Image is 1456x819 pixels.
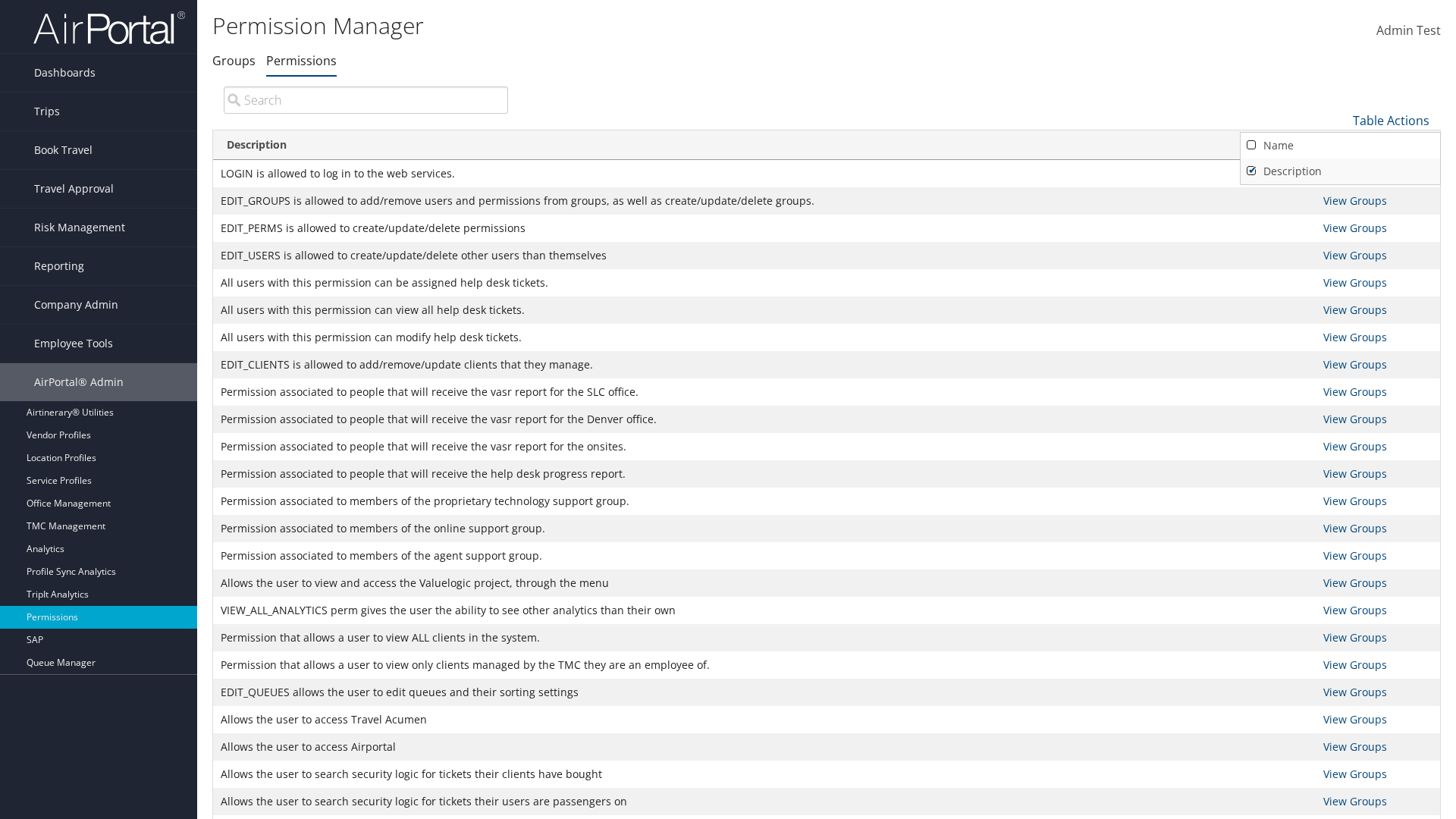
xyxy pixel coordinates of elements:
a: Name [1241,133,1440,158]
span: Risk Management [34,209,125,246]
img: airportal-logo.png [33,10,185,45]
span: Trips [34,93,60,130]
span: Reporting [34,247,84,285]
a: Description [1241,158,1440,184]
span: Book Travel [34,131,93,169]
span: Employee Tools [34,325,113,362]
span: AirPortal® Admin [34,363,124,401]
span: Dashboards [34,54,96,92]
span: Travel Approval [34,170,114,208]
span: Company Admin [34,286,118,324]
